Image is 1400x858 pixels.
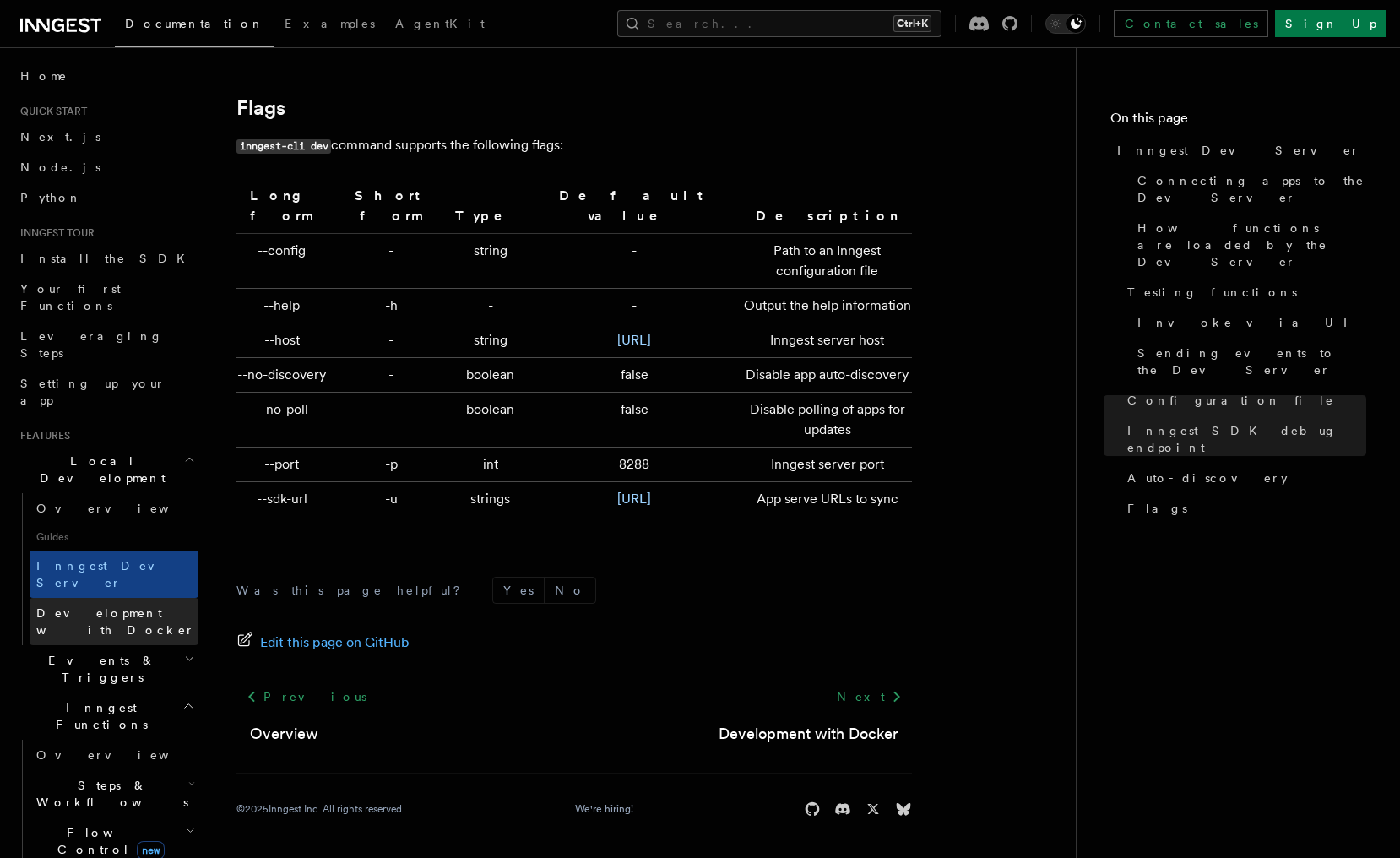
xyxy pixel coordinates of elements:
[334,447,448,481] td: -p
[14,243,198,274] a: Install the SDK
[1121,415,1366,463] a: Inngest SDK debug endpoint
[274,5,385,46] a: Examples
[36,606,195,637] span: Development with Docker
[14,368,198,415] a: Setting up your app
[827,682,912,712] a: Next
[20,282,121,312] span: Your first Functions
[14,61,198,91] a: Home
[395,17,485,30] span: AgentKit
[30,824,186,858] span: Flow Control
[893,15,931,32] kbd: Ctrl+K
[1137,172,1366,206] span: Connecting apps to the Dev Server
[736,288,912,323] td: Output the help information
[236,631,410,654] a: Edit this page on GitHub
[736,233,912,288] td: Path to an Inngest configuration file
[334,392,448,447] td: -
[1045,14,1086,34] button: Toggle dark mode
[14,692,198,740] button: Inngest Functions
[493,578,544,603] button: Yes
[334,481,448,516] td: -u
[236,233,334,288] td: --config
[30,598,198,645] a: Development with Docker
[533,288,736,323] td: -
[260,631,410,654] span: Edit this page on GitHub
[385,5,495,46] a: AgentKit
[756,208,899,224] strong: Description
[575,802,633,816] a: We're hiring!
[1137,345,1366,378] span: Sending events to the Dev Server
[20,191,82,204] span: Python
[1127,392,1334,409] span: Configuration file
[236,139,331,154] code: inngest-cli dev
[14,429,70,443] span: Features
[448,233,533,288] td: string
[36,748,210,762] span: Overview
[533,447,736,481] td: 8288
[14,699,182,733] span: Inngest Functions
[236,447,334,481] td: --port
[736,447,912,481] td: Inngest server port
[236,288,334,323] td: --help
[617,332,651,348] a: [URL]
[14,453,184,486] span: Local Development
[1131,338,1366,385] a: Sending events to the Dev Server
[236,323,334,357] td: --host
[1117,142,1360,159] span: Inngest Dev Server
[448,323,533,357] td: string
[1275,10,1386,37] a: Sign Up
[355,187,427,224] strong: Short form
[736,481,912,516] td: App serve URLs to sync
[1121,385,1366,415] a: Configuration file
[36,559,181,589] span: Inngest Dev Server
[115,5,274,47] a: Documentation
[285,17,375,30] span: Examples
[14,226,95,240] span: Inngest tour
[14,105,87,118] span: Quick start
[1131,166,1366,213] a: Connecting apps to the Dev Server
[617,10,941,37] button: Search...Ctrl+K
[1137,314,1362,331] span: Invoke via UI
[20,68,68,84] span: Home
[14,321,198,368] a: Leveraging Steps
[236,481,334,516] td: --sdk-url
[236,357,334,392] td: --no-discovery
[20,130,100,144] span: Next.js
[719,722,898,746] a: Development with Docker
[30,740,198,770] a: Overview
[30,551,198,598] a: Inngest Dev Server
[20,329,163,360] span: Leveraging Steps
[334,357,448,392] td: -
[1127,470,1288,486] span: Auto-discovery
[334,323,448,357] td: -
[545,578,595,603] button: No
[14,446,198,493] button: Local Development
[236,582,472,599] p: Was this page helpful?
[20,377,166,407] span: Setting up your app
[334,288,448,323] td: -h
[1121,493,1366,524] a: Flags
[334,233,448,288] td: -
[14,652,184,686] span: Events & Triggers
[14,493,198,645] div: Local Development
[14,645,198,692] button: Events & Triggers
[36,502,210,515] span: Overview
[236,392,334,447] td: --no-poll
[1127,500,1187,517] span: Flags
[30,777,188,811] span: Steps & Workflows
[559,187,710,224] strong: Default value
[236,96,285,120] a: Flags
[448,481,533,516] td: strings
[448,447,533,481] td: int
[30,493,198,524] a: Overview
[250,722,318,746] a: Overview
[533,392,736,447] td: false
[14,274,198,321] a: Your first Functions
[736,357,912,392] td: Disable app auto-discovery
[1131,307,1366,338] a: Invoke via UI
[1127,422,1366,456] span: Inngest SDK debug endpoint
[14,152,198,182] a: Node.js
[1110,135,1366,166] a: Inngest Dev Server
[1131,213,1366,277] a: How functions are loaded by the Dev Server
[30,524,198,551] span: Guides
[1137,220,1366,270] span: How functions are loaded by the Dev Server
